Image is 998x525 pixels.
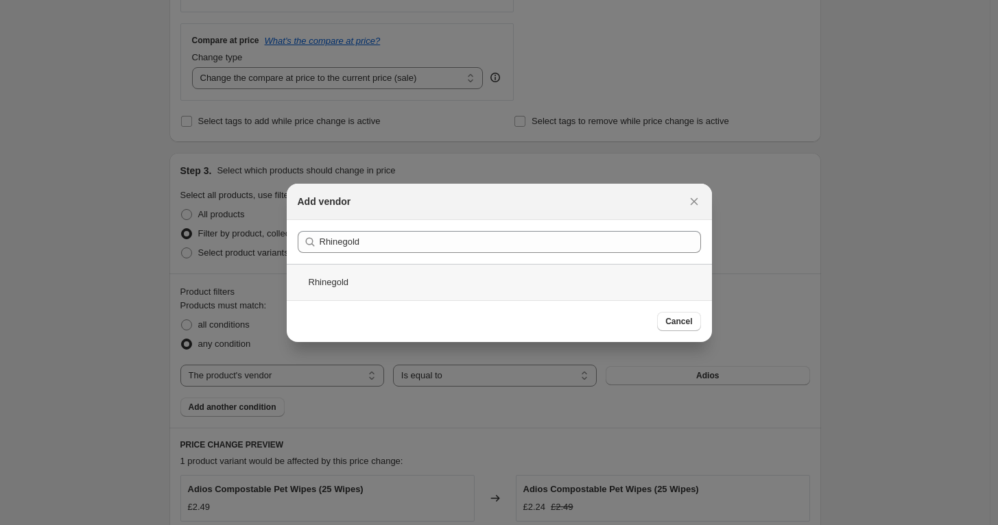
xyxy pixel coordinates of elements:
h2: Add vendor [298,195,351,208]
button: Close [685,192,704,211]
span: Cancel [665,316,692,327]
div: Rhinegold [287,264,712,300]
button: Cancel [657,312,700,331]
input: Search vendors [320,231,701,253]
